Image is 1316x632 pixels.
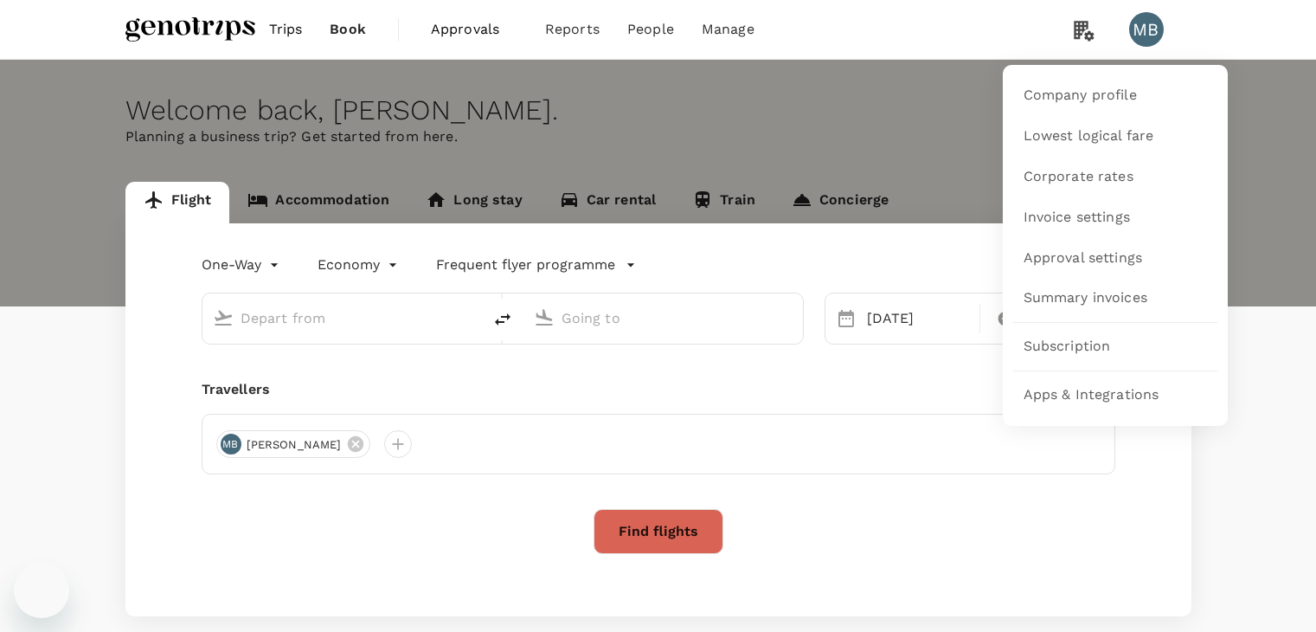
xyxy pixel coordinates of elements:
[1024,86,1137,106] span: Company profile
[125,94,1191,126] div: Welcome back , [PERSON_NAME] .
[1024,126,1154,146] span: Lowest logical fare
[482,299,523,340] button: delete
[1013,75,1217,116] a: Company profile
[1013,197,1217,238] a: Invoice settings
[774,182,907,223] a: Concierge
[202,251,283,279] div: One-Way
[791,316,794,319] button: Open
[860,301,976,336] div: [DATE]
[545,19,600,40] span: Reports
[1024,248,1143,268] span: Approval settings
[627,19,674,40] span: People
[594,509,723,554] button: Find flights
[541,182,675,223] a: Car rental
[1024,385,1159,405] span: Apps & Integrations
[1013,326,1217,367] a: Subscription
[562,305,767,332] input: Going to
[470,316,473,319] button: Open
[241,305,446,332] input: Depart from
[408,182,540,223] a: Long stay
[436,255,615,275] p: Frequent flyer programme
[431,19,517,40] span: Approvals
[125,10,255,48] img: Genotrips - ALL
[229,182,408,223] a: Accommodation
[1129,12,1164,47] div: MB
[1013,375,1217,416] a: Apps & Integrations
[318,251,401,279] div: Economy
[125,182,230,223] a: Flight
[1013,278,1217,319] a: Summary invoices
[674,182,774,223] a: Train
[269,19,303,40] span: Trips
[1013,157,1217,197] a: Corporate rates
[1013,116,1217,157] a: Lowest logical fare
[14,563,69,618] iframe: Button to launch messaging window
[1024,288,1147,308] span: Summary invoices
[236,436,352,454] span: [PERSON_NAME]
[330,19,366,40] span: Book
[1024,337,1111,357] span: Subscription
[436,255,636,275] button: Frequent flyer programme
[216,430,371,458] div: MB[PERSON_NAME]
[125,126,1191,147] p: Planning a business trip? Get started from here.
[202,379,1115,400] div: Travellers
[1013,238,1217,279] a: Approval settings
[1024,208,1130,228] span: Invoice settings
[1024,167,1133,187] span: Corporate rates
[702,19,754,40] span: Manage
[221,434,241,455] div: MB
